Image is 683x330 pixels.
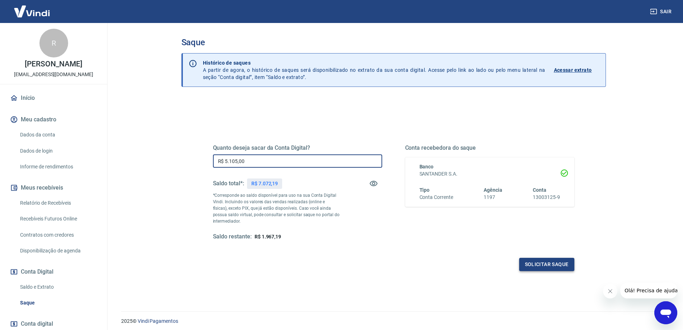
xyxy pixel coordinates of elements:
iframe: Mensagem da empresa [620,283,677,298]
p: *Corresponde ao saldo disponível para uso na sua Conta Digital Vindi. Incluindo os valores das ve... [213,192,340,224]
p: A partir de agora, o histórico de saques será disponibilizado no extrato da sua conta digital. Ac... [203,59,545,81]
h6: 13003125-9 [533,194,560,201]
a: Contratos com credores [17,228,99,242]
p: [PERSON_NAME] [25,60,82,68]
p: Histórico de saques [203,59,545,66]
button: Sair [649,5,674,18]
a: Acessar extrato [554,59,600,81]
span: Agência [484,187,502,193]
h5: Conta recebedora do saque [405,144,574,152]
a: Informe de rendimentos [17,159,99,174]
a: Saldo e Extrato [17,280,99,294]
span: Tipo [419,187,430,193]
iframe: Botão para abrir a janela de mensagens [654,301,677,324]
h5: Saldo total*: [213,180,244,187]
p: [EMAIL_ADDRESS][DOMAIN_NAME] [14,71,93,78]
span: Conta [533,187,546,193]
a: Relatório de Recebíveis [17,196,99,210]
span: Conta digital [21,319,53,329]
p: Acessar extrato [554,66,592,74]
a: Recebíveis Futuros Online [17,212,99,226]
a: Saque [17,296,99,310]
button: Conta Digital [9,264,99,280]
h5: Saldo restante: [213,233,252,241]
h6: SANTANDER S.A. [419,170,560,178]
h6: 1197 [484,194,502,201]
a: Início [9,90,99,106]
button: Meu cadastro [9,112,99,127]
img: Vindi [9,0,55,22]
a: Disponibilização de agenda [17,243,99,258]
span: R$ 1.967,19 [255,234,281,240]
span: Banco [419,164,434,169]
a: Vindi Pagamentos [138,318,178,324]
a: Dados da conta [17,127,99,142]
p: 2025 © [121,317,666,325]
button: Solicitar saque [519,258,574,271]
h5: Quanto deseja sacar da Conta Digital? [213,144,382,152]
p: R$ 7.072,19 [251,180,278,187]
button: Meus recebíveis [9,180,99,196]
span: Olá! Precisa de ajuda? [4,5,60,11]
h3: Saque [181,37,606,47]
a: Dados de login [17,144,99,158]
div: R [39,29,68,57]
iframe: Fechar mensagem [603,284,617,298]
h6: Conta Corrente [419,194,453,201]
